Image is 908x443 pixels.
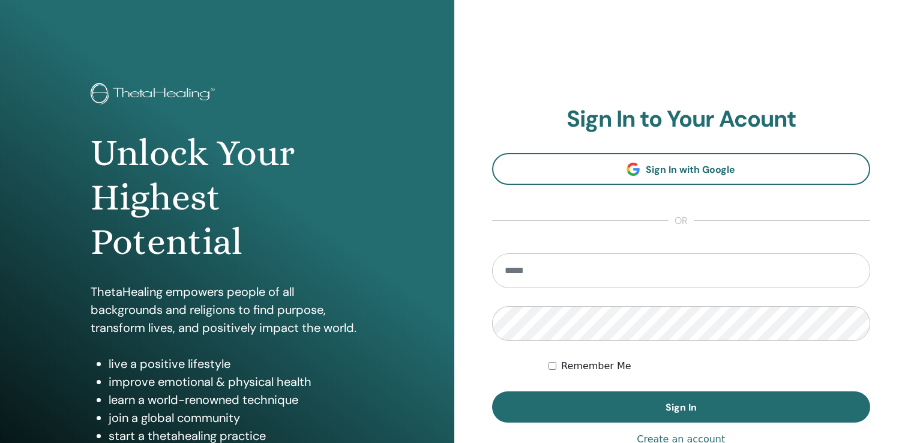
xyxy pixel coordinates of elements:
[492,106,871,133] h2: Sign In to Your Acount
[561,359,631,373] label: Remember Me
[492,153,871,185] a: Sign In with Google
[646,163,735,176] span: Sign In with Google
[91,131,363,265] h1: Unlock Your Highest Potential
[669,214,694,228] span: or
[109,409,363,427] li: join a global community
[91,283,363,337] p: ThetaHealing empowers people of all backgrounds and religions to find purpose, transform lives, a...
[109,355,363,373] li: live a positive lifestyle
[666,401,697,414] span: Sign In
[492,391,871,423] button: Sign In
[549,359,870,373] div: Keep me authenticated indefinitely or until I manually logout
[109,391,363,409] li: learn a world-renowned technique
[109,373,363,391] li: improve emotional & physical health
